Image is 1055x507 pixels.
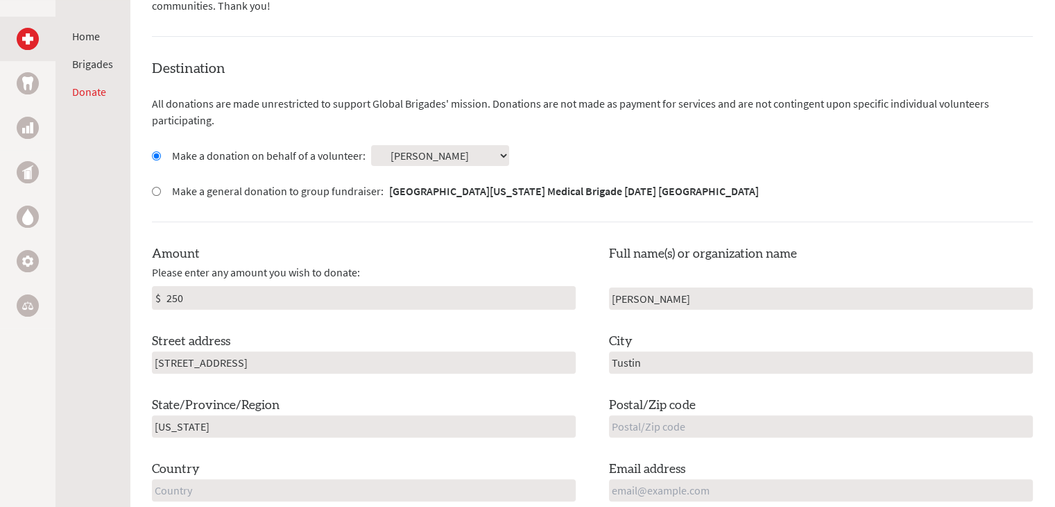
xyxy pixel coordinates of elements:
input: Country [152,479,576,501]
input: email@example.com [609,479,1033,501]
img: Water [22,208,33,224]
input: Enter Amount [164,287,575,309]
img: Legal Empowerment [22,301,33,310]
img: Business [22,122,33,133]
a: Water [17,206,39,228]
img: Engineering [22,256,33,267]
a: Donate [72,85,106,99]
label: Amount [152,244,200,264]
img: Medical [22,33,33,44]
input: Postal/Zip code [609,415,1033,438]
a: Home [72,29,100,43]
li: Brigades [72,56,113,72]
label: Email address [609,460,685,479]
label: City [609,332,633,351]
label: Make a donation on behalf of a volunteer: [172,147,366,164]
label: Make a general donation to group fundraiser: [172,183,759,199]
li: Home [72,28,113,44]
a: Engineering [17,250,39,272]
a: Dental [17,72,39,94]
label: Postal/Zip code [609,396,696,415]
img: Public Health [22,165,33,179]
label: State/Province/Region [152,396,280,415]
input: City [609,351,1033,374]
input: Your name [609,288,1033,310]
li: Donate [72,83,113,100]
h4: Destination [152,59,1033,78]
input: Your address [152,351,576,374]
img: Dental [22,76,33,90]
input: State/Province/Region [152,415,576,438]
a: Business [17,117,39,139]
p: All donations are made unrestricted to support Global Brigades' mission. Donations are not made a... [152,95,1033,128]
a: Legal Empowerment [17,294,39,317]
a: Public Health [17,161,39,183]
label: Country [152,460,200,479]
label: Full name(s) or organization name [609,244,797,264]
a: Brigades [72,57,113,71]
a: Medical [17,28,39,50]
span: Please enter any amount you wish to donate: [152,264,360,281]
div: $ [153,287,164,309]
label: Street address [152,332,230,351]
strong: [GEOGRAPHIC_DATA][US_STATE] Medical Brigade [DATE] [GEOGRAPHIC_DATA] [389,184,759,198]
